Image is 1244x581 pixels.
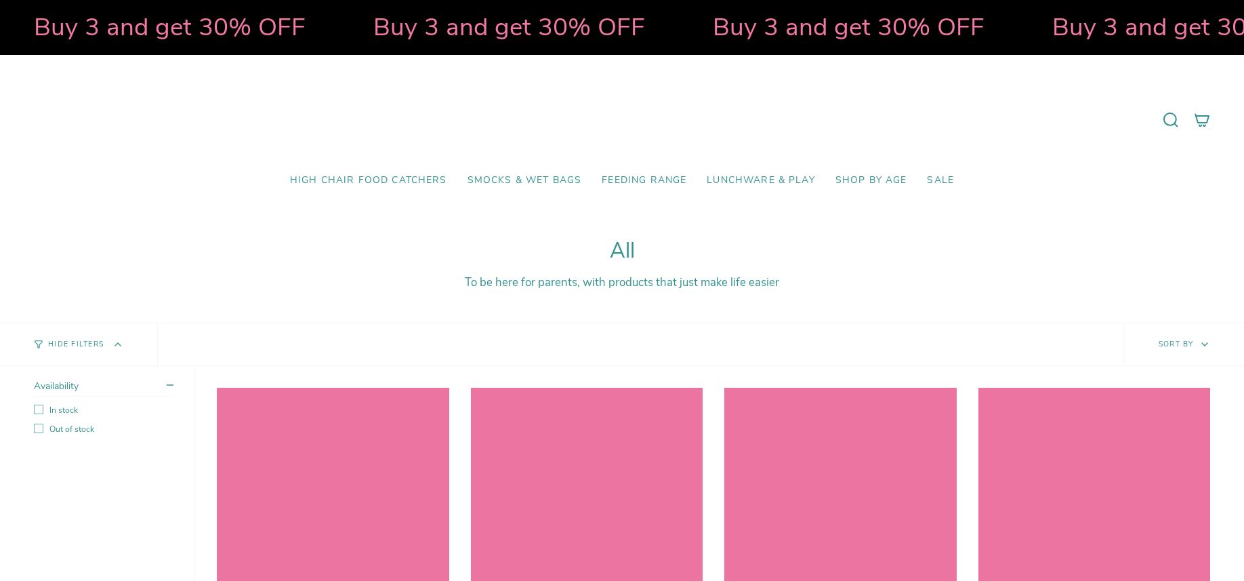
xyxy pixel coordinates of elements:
a: High Chair Food Catchers [280,165,457,197]
a: Feeding Range [592,165,697,197]
a: Mumma’s Little Helpers [505,75,739,165]
a: SALE [917,165,964,197]
span: Lunchware & Play [707,175,814,186]
label: In stock [34,405,173,416]
span: Sort by [1159,339,1194,349]
a: Lunchware & Play [697,165,825,197]
h1: All [34,239,1210,264]
span: Smocks & Wet Bags [468,175,582,186]
a: Smocks & Wet Bags [457,165,592,197]
span: Feeding Range [602,175,686,186]
label: Out of stock [34,424,173,435]
button: Sort by [1124,323,1244,365]
span: Availability [34,380,79,393]
span: Hide Filters [48,341,104,348]
span: Shop by Age [835,175,907,186]
span: SALE [927,175,954,186]
strong: Buy 3 and get 30% OFF [652,10,924,44]
span: High Chair Food Catchers [290,175,447,186]
summary: Availability [34,380,173,397]
span: To be here for parents, with products that just make life easier [465,275,779,290]
a: Shop by Age [825,165,917,197]
strong: Buy 3 and get 30% OFF [313,10,585,44]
